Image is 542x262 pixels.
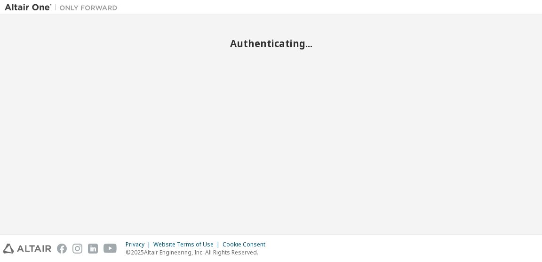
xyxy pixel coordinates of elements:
[104,244,117,254] img: youtube.svg
[5,3,122,12] img: Altair One
[5,37,537,49] h2: Authenticating...
[88,244,98,254] img: linkedin.svg
[72,244,82,254] img: instagram.svg
[153,241,223,248] div: Website Terms of Use
[3,244,51,254] img: altair_logo.svg
[223,241,271,248] div: Cookie Consent
[57,244,67,254] img: facebook.svg
[126,241,153,248] div: Privacy
[126,248,271,256] p: © 2025 Altair Engineering, Inc. All Rights Reserved.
